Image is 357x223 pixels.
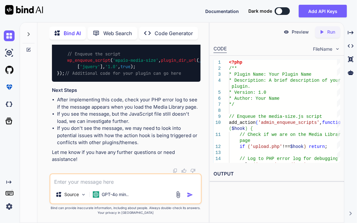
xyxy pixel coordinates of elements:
p: GPT-4o min.. [102,191,129,198]
span: ( [229,126,232,131]
span: Dark mode [248,8,272,14]
img: attachment [175,191,182,198]
div: 11 [214,132,221,138]
button: Add API Keys [299,5,347,17]
div: 9 [214,114,221,120]
p: Source [64,191,79,198]
div: 10 [214,120,221,126]
div: 3 [214,72,221,78]
h2: OUTPUT [210,167,344,182]
img: copy [173,168,178,173]
span: { [250,126,253,131]
span: ( [253,162,256,167]
h3: Next Steps [52,87,201,94]
span: !== [282,144,290,149]
span: // Enqueue the script [67,51,120,57]
span: ( [248,144,250,149]
p: Bind can provide inaccurate information, including about people. Always double-check its answers.... [49,206,202,215]
li: After implementing this code, check your PHP error log to see if the message appears when you loa... [57,96,201,111]
span: if [240,144,245,149]
span: $hook [290,144,303,149]
p: Run [327,29,335,35]
div: 12 [214,144,221,150]
img: preview [284,29,289,35]
span: ; [325,144,328,149]
div: 7 [214,102,221,108]
div: 1 [214,60,221,66]
span: $hook [232,126,245,131]
span: function [322,120,343,125]
div: 4 [214,78,221,84]
span: '1.0' [105,64,118,70]
span: * Description: A brief description of your [229,78,341,83]
img: dislike [190,168,195,173]
img: settings [4,201,15,212]
span: __FILE__ [199,57,219,63]
span: plugin. [232,84,251,89]
button: Documentation [205,8,239,15]
span: * Author: Your Name [229,96,280,101]
span: <?php [229,60,242,65]
div: 8 [214,108,221,114]
span: FileName [313,46,332,52]
img: ai-studio [4,48,15,58]
img: chat [4,30,15,41]
img: chevron down [335,46,340,52]
span: return [309,144,325,149]
span: wp_enqueue_script [67,57,110,63]
span: plugin_dir_url [161,57,196,63]
li: If you don't see the message, we may need to look into potential issues with how the action hook ... [57,125,201,146]
div: 13 [214,150,221,156]
span: 'upload.php' [250,144,282,149]
span: page [240,138,251,143]
img: icon [187,192,193,198]
span: // Check if we are on the Media Library [240,132,344,137]
li: If you see the message, but the JavaScript file still doesn't load, we can investigate further. [57,111,201,125]
p: Preview [292,29,309,35]
img: like [182,168,187,173]
img: githubLight [4,65,15,75]
div: CODE [214,45,227,53]
span: 'Enqueuing media-size. [256,162,314,167]
span: // Additional code for your plugin can go here [65,70,181,76]
img: Pick Models [81,192,86,197]
div: 15 [214,162,221,168]
div: 5 [214,90,221,96]
div: 2 [214,66,221,72]
img: GPT-4o mini [93,191,99,198]
span: ) [303,144,306,149]
span: // Log to PHP error log for debugging [240,156,338,161]
span: ( [256,120,258,125]
span: , [320,120,322,125]
span: // Enqueue the media-size.js script [229,114,322,119]
span: error_log [229,162,253,167]
span: add_action [229,120,256,125]
span: 'admin_enqueue_scripts' [258,120,320,125]
p: Code Generator [155,29,193,37]
span: * Plugin Name: Your Plugin Name [229,72,311,77]
span: ) [245,126,248,131]
span: 'jquery' [80,64,100,70]
img: Bind AI [5,5,43,15]
p: Bind AI [64,29,81,37]
div: 14 [214,156,221,162]
span: Documentation [205,9,239,14]
p: Let me know if you have any further questions or need assistance! [52,149,201,163]
div: 6 [214,96,221,102]
span: * Version: 1.0 [229,90,266,95]
p: Web Search [103,29,132,37]
img: darkCloudIdeIcon [4,99,15,110]
span: true [120,64,131,70]
span: 'wpaio-media-size' [113,57,158,63]
img: premium [4,82,15,92]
